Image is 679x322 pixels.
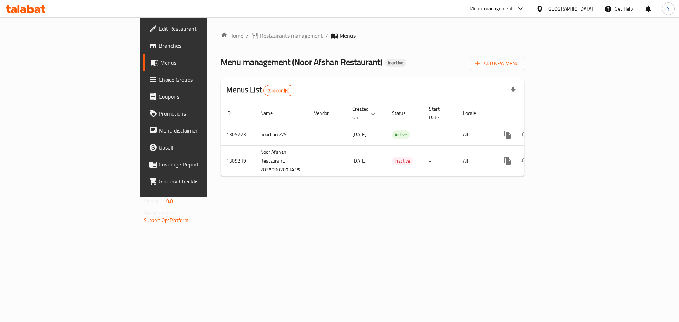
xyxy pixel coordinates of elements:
span: Restaurants management [260,31,323,40]
span: Promotions [159,109,248,118]
span: Coverage Report [159,160,248,169]
span: Edit Restaurant [159,24,248,33]
span: Vendor [314,109,338,117]
li: / [326,31,328,40]
span: Upsell [159,143,248,152]
div: Export file [505,82,522,99]
td: - [423,145,457,176]
span: Created On [352,105,378,122]
span: 1.0.0 [162,197,173,206]
span: ID [226,109,240,117]
td: - [423,124,457,145]
button: Change Status [516,152,533,169]
a: Restaurants management [251,31,323,40]
div: Active [392,130,410,139]
span: Choice Groups [159,75,248,84]
span: [DATE] [352,130,367,139]
span: Menus [339,31,356,40]
span: Active [392,131,410,139]
a: Coupons [143,88,254,105]
span: Inactive [392,157,413,165]
span: Branches [159,41,248,50]
button: Change Status [516,126,533,143]
span: [DATE] [352,156,367,165]
span: 2 record(s) [264,87,294,94]
span: Grocery Checklist [159,177,248,186]
div: Menu-management [470,5,513,13]
div: [GEOGRAPHIC_DATA] [546,5,593,13]
button: more [499,152,516,169]
span: Inactive [385,60,406,66]
span: Status [392,109,415,117]
div: Inactive [385,59,406,67]
td: All [457,124,494,145]
a: Edit Restaurant [143,20,254,37]
span: Start Date [429,105,449,122]
a: Menu disclaimer [143,122,254,139]
span: Version: [144,197,161,206]
h2: Menus List [226,84,294,96]
button: more [499,126,516,143]
span: Coupons [159,92,248,101]
span: Name [260,109,282,117]
td: Noor Afshan Restaurant, 20250902071415 [255,145,308,176]
th: Actions [494,103,573,124]
span: Get support on: [144,209,176,218]
a: Promotions [143,105,254,122]
td: All [457,145,494,176]
nav: breadcrumb [221,31,524,40]
table: enhanced table [221,103,573,177]
a: Support.OpsPlatform [144,216,189,225]
span: Y [667,5,670,13]
span: Menus [160,58,248,67]
a: Coverage Report [143,156,254,173]
a: Branches [143,37,254,54]
span: Menu disclaimer [159,126,248,135]
a: Grocery Checklist [143,173,254,190]
span: Menu management ( Noor Afshan Restaurant ) [221,54,382,70]
td: nourhan 2/9 [255,124,308,145]
a: Choice Groups [143,71,254,88]
a: Menus [143,54,254,71]
button: Add New Menu [470,57,524,70]
span: Add New Menu [475,59,519,68]
div: Total records count [263,85,294,96]
a: Upsell [143,139,254,156]
span: Locale [463,109,485,117]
